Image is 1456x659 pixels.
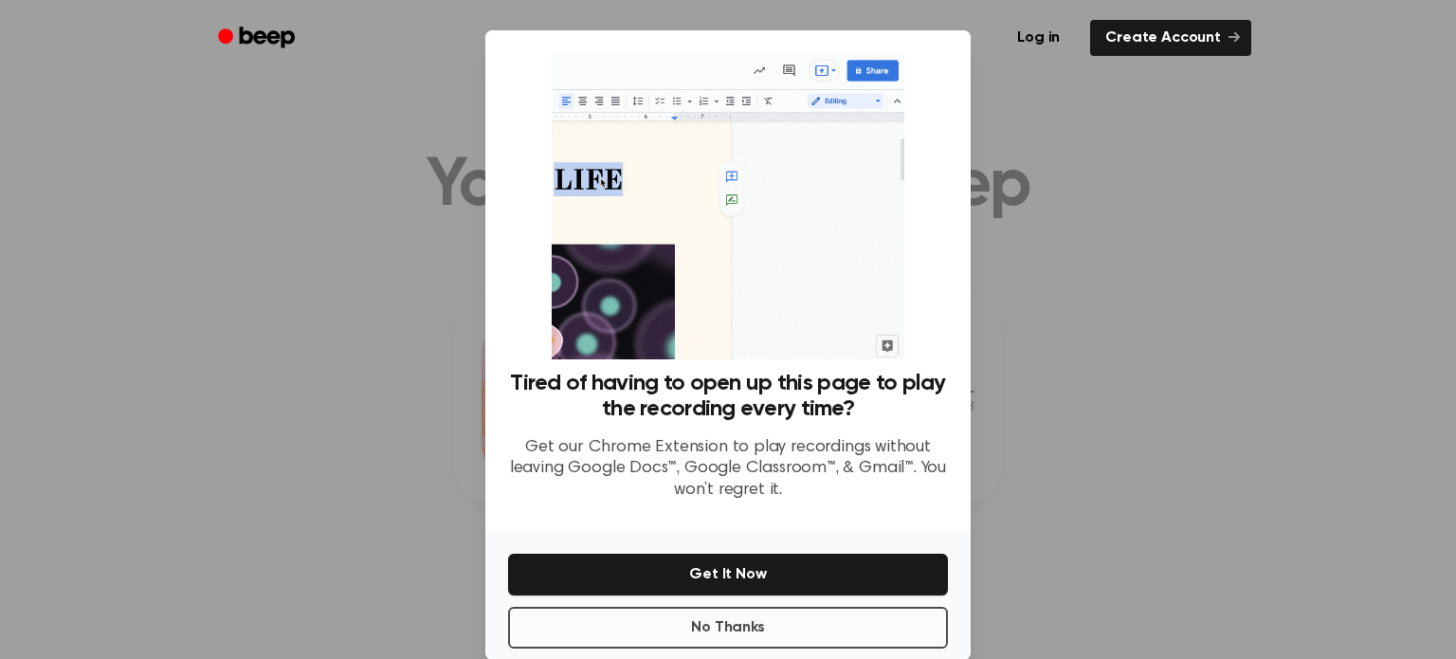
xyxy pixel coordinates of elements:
img: Beep extension in action [552,53,903,359]
p: Get our Chrome Extension to play recordings without leaving Google Docs™, Google Classroom™, & Gm... [508,437,948,502]
button: Get It Now [508,554,948,595]
a: Log in [998,16,1079,60]
button: No Thanks [508,607,948,649]
h3: Tired of having to open up this page to play the recording every time? [508,371,948,422]
a: Create Account [1090,20,1251,56]
a: Beep [205,20,312,57]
